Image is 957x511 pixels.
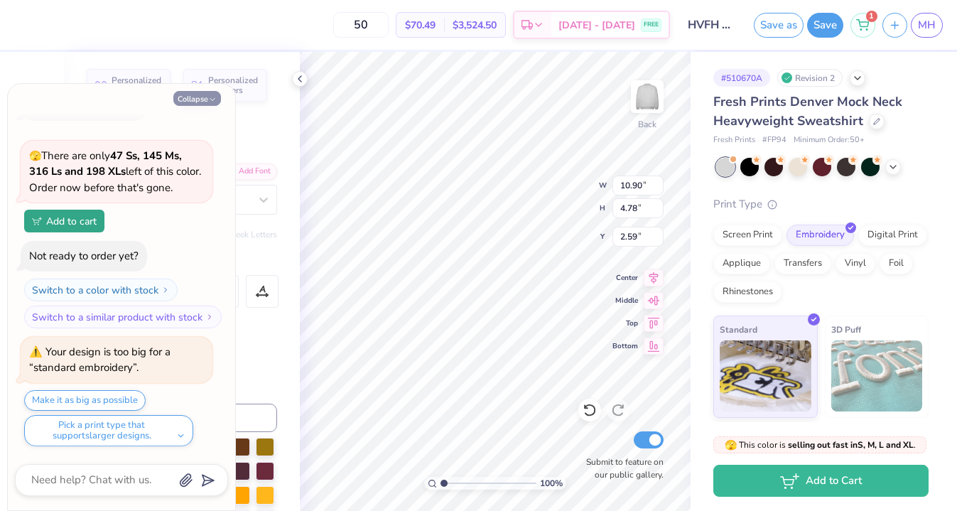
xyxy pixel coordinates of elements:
span: Fresh Prints [713,134,755,146]
span: $3,524.50 [453,18,497,33]
span: 🫣 [725,439,737,452]
div: Screen Print [713,225,782,246]
img: Switch to a color with stock [161,286,170,294]
input: – – [333,12,389,38]
span: $70.49 [405,18,436,33]
button: Pick a print type that supportslarger designs. [24,415,193,446]
a: MH [911,13,943,38]
input: Untitled Design [677,11,747,39]
strong: selling out fast in S, M, L and XL [788,439,914,451]
div: Your design is too big for a “standard embroidery”. [29,345,171,375]
img: Back [633,82,661,111]
button: Switch to a similar product with stock [24,306,222,328]
button: Save [807,13,843,38]
div: Foil [880,253,913,274]
span: Bottom [612,341,638,351]
span: Personalized Names [112,75,162,95]
span: Personalized Numbers [208,75,259,95]
span: Top [612,318,638,328]
img: 3D Puff [831,340,923,412]
div: Embroidery [786,225,854,246]
div: Print Type [713,196,929,213]
span: MH [918,17,936,33]
img: Add to cart [32,217,42,225]
div: Digital Print [858,225,927,246]
button: Add to Cart [713,465,929,497]
span: There are only left of this color. Order now before that's gone. [29,149,201,195]
span: 1 [866,11,877,22]
span: 3D Puff [831,322,861,337]
div: Rhinestones [713,281,782,303]
span: This color is . [725,439,916,451]
span: [DATE] - [DATE] [558,18,635,33]
div: Applique [713,253,770,274]
span: Standard [720,322,757,337]
img: Standard [720,340,811,412]
label: Submit to feature on our public gallery. [578,456,664,481]
div: # 510670A [713,69,770,87]
div: Not ready to order yet? [29,249,139,263]
button: Switch to a color with stock [24,279,178,301]
span: Middle [612,296,638,306]
span: Minimum Order: 50 + [794,134,865,146]
div: Back [638,118,656,131]
span: 100 % [540,477,563,490]
button: Collapse [173,91,221,106]
button: Add to cart [24,210,104,232]
span: FREE [644,20,659,30]
span: Center [612,273,638,283]
button: Make it as big as possible [24,390,146,411]
div: Add Font [221,163,277,180]
img: Switch to a similar product with stock [205,313,214,321]
span: Fresh Prints Denver Mock Neck Heavyweight Sweatshirt [713,93,902,129]
div: Vinyl [836,253,875,274]
div: Transfers [774,253,831,274]
span: 🫣 [29,149,41,163]
div: Revision 2 [777,69,843,87]
button: Save as [754,13,804,38]
span: # FP94 [762,134,786,146]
